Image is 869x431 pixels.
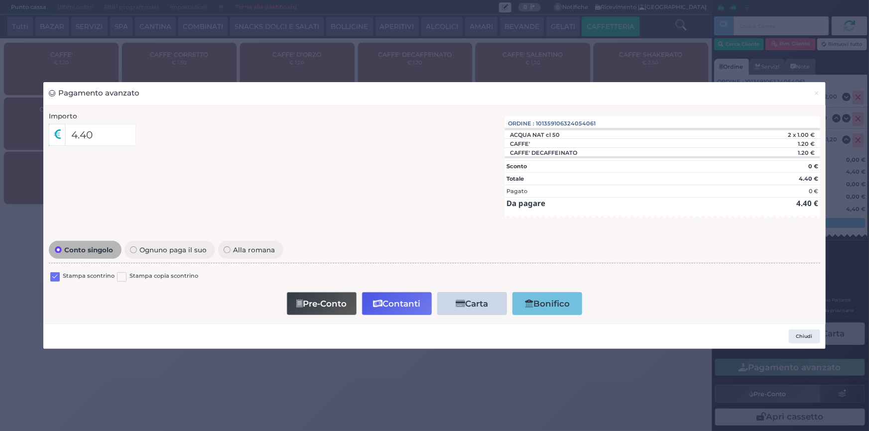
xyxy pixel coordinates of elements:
span: 101359106324054061 [536,119,596,128]
label: Stampa copia scontrino [129,272,198,281]
input: Es. 30.99 [65,124,136,146]
strong: Da pagare [506,198,545,208]
span: Ognuno paga il suo [137,246,210,253]
button: Chiudi [808,82,825,105]
button: Chiudi [789,329,820,343]
label: Importo [49,111,77,121]
div: 0 € [809,187,818,196]
div: 1.20 € [741,140,820,147]
strong: 4.40 € [796,198,818,208]
span: Alla romana [231,246,278,253]
button: Pre-Conto [287,292,357,315]
h3: Pagamento avanzato [49,88,139,99]
div: Pagato [506,187,527,196]
span: Conto singolo [62,246,116,253]
div: CAFFE' [505,140,535,147]
button: Contanti [362,292,432,315]
button: Carta [437,292,507,315]
div: ACQUA NAT cl 50 [505,131,565,138]
strong: 4.40 € [799,175,818,182]
div: 1.20 € [741,149,820,156]
label: Stampa scontrino [63,272,115,281]
div: CAFFE' DECAFFEINATO [505,149,583,156]
span: × [814,88,820,99]
strong: Totale [506,175,524,182]
div: 2 x 1.00 € [741,131,820,138]
strong: Sconto [506,163,527,170]
strong: 0 € [808,163,818,170]
span: Ordine : [508,119,535,128]
button: Bonifico [512,292,582,315]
